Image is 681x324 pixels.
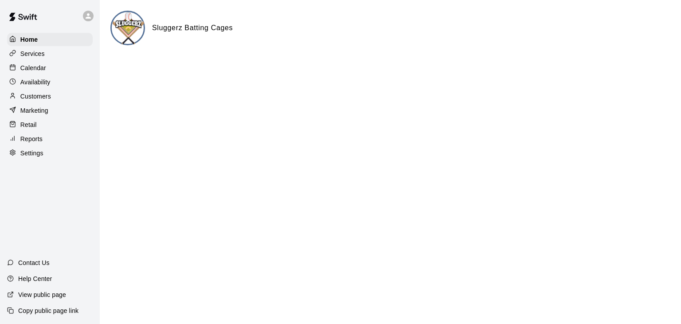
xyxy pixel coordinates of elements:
p: Marketing [20,106,48,115]
p: Copy public page link [18,306,78,315]
p: Retail [20,120,37,129]
p: Customers [20,92,51,101]
p: Contact Us [18,258,50,267]
a: Settings [7,146,93,160]
a: Availability [7,75,93,89]
a: Customers [7,90,93,103]
p: Services [20,49,45,58]
a: Retail [7,118,93,131]
a: Marketing [7,104,93,117]
a: Reports [7,132,93,146]
p: Settings [20,149,43,158]
img: Sluggerz Batting Cages logo [112,12,145,45]
p: Availability [20,78,51,87]
h6: Sluggerz Batting Cages [152,22,233,34]
a: Services [7,47,93,60]
a: Home [7,33,93,46]
p: Calendar [20,63,46,72]
p: Help Center [18,274,52,283]
p: Reports [20,134,43,143]
p: Home [20,35,38,44]
a: Calendar [7,61,93,75]
p: View public page [18,290,66,299]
